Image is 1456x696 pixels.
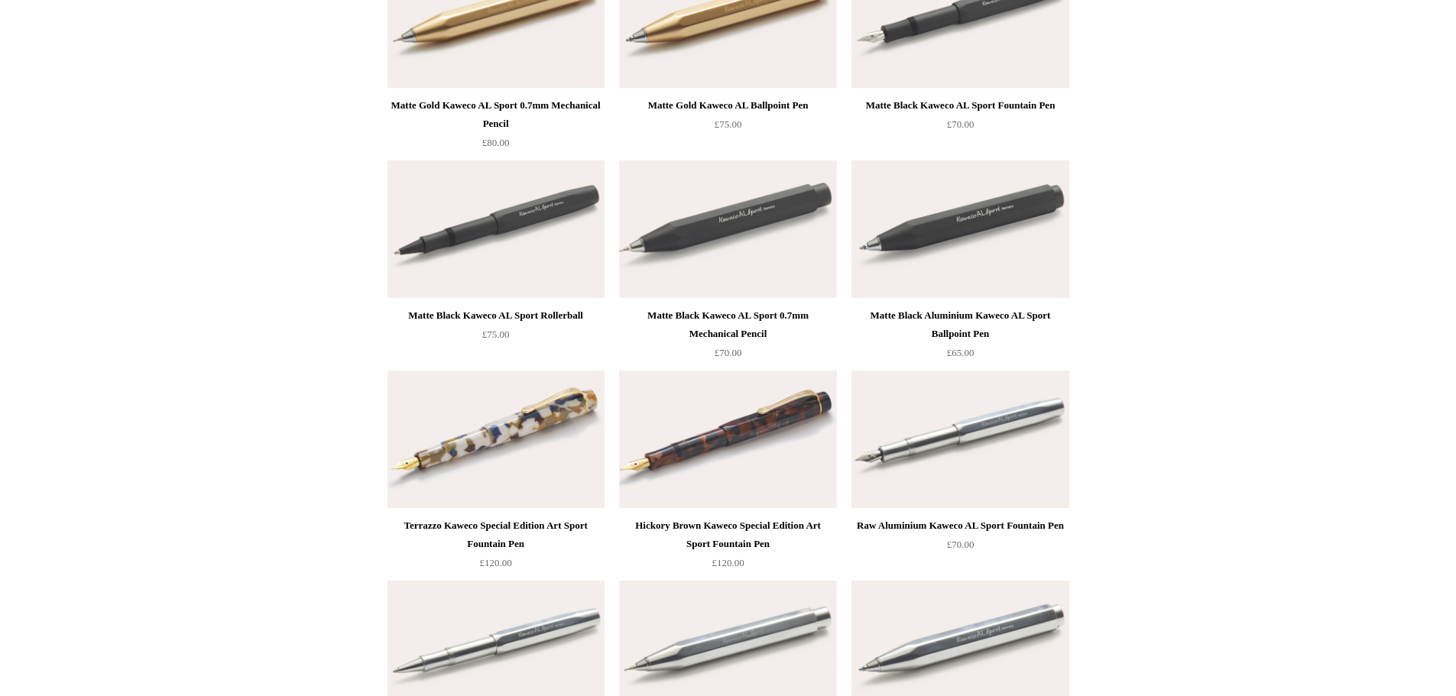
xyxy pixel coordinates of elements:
[623,516,832,553] div: Hickory Brown Kaweco Special Edition Art Sport Fountain Pen
[855,96,1065,115] div: Matte Black Kaweco AL Sport Fountain Pen
[619,516,836,579] a: Hickory Brown Kaweco Special Edition Art Sport Fountain Pen £120.00
[947,118,974,130] span: £70.00
[391,306,601,325] div: Matte Black Kaweco AL Sport Rollerball
[388,306,605,369] a: Matte Black Kaweco AL Sport Rollerball £75.00
[851,516,1068,579] a: Raw Aluminium Kaweco AL Sport Fountain Pen £70.00
[855,306,1065,343] div: Matte Black Aluminium Kaweco AL Sport Ballpoint Pen
[851,306,1068,369] a: Matte Black Aluminium Kaweco AL Sport Ballpoint Pen £65.00
[619,306,836,369] a: Matte Black Kaweco AL Sport 0.7mm Mechanical Pencil £70.00
[851,371,1068,508] img: Raw Aluminium Kaweco AL Sport Fountain Pen
[388,371,605,508] img: Terrazzo Kaweco Special Edition Art Sport Fountain Pen
[851,96,1068,159] a: Matte Black Kaweco AL Sport Fountain Pen £70.00
[479,557,511,568] span: £120.00
[388,516,605,579] a: Terrazzo Kaweco Special Edition Art Sport Fountain Pen £120.00
[623,96,832,115] div: Matte Gold Kaweco AL Ballpoint Pen
[482,137,510,148] span: £80.00
[623,306,832,343] div: Matte Black Kaweco AL Sport 0.7mm Mechanical Pencil
[715,118,742,130] span: £75.00
[619,371,836,508] img: Hickory Brown Kaweco Special Edition Art Sport Fountain Pen
[947,347,974,358] span: £65.00
[391,516,601,553] div: Terrazzo Kaweco Special Edition Art Sport Fountain Pen
[947,539,974,550] span: £70.00
[619,160,836,298] img: Matte Black Kaweco AL Sport 0.7mm Mechanical Pencil
[619,160,836,298] a: Matte Black Kaweco AL Sport 0.7mm Mechanical Pencil Matte Black Kaweco AL Sport 0.7mm Mechanical ...
[619,96,836,159] a: Matte Gold Kaweco AL Ballpoint Pen £75.00
[851,371,1068,508] a: Raw Aluminium Kaweco AL Sport Fountain Pen Raw Aluminium Kaweco AL Sport Fountain Pen
[388,160,605,298] img: Matte Black Kaweco AL Sport Rollerball
[388,160,605,298] a: Matte Black Kaweco AL Sport Rollerball Matte Black Kaweco AL Sport Rollerball
[851,160,1068,298] img: Matte Black Aluminium Kaweco AL Sport Ballpoint Pen
[482,329,510,340] span: £75.00
[388,371,605,508] a: Terrazzo Kaweco Special Edition Art Sport Fountain Pen Terrazzo Kaweco Special Edition Art Sport ...
[851,160,1068,298] a: Matte Black Aluminium Kaweco AL Sport Ballpoint Pen Matte Black Aluminium Kaweco AL Sport Ballpoi...
[619,371,836,508] a: Hickory Brown Kaweco Special Edition Art Sport Fountain Pen Hickory Brown Kaweco Special Edition ...
[388,96,605,159] a: Matte Gold Kaweco AL Sport 0.7mm Mechanical Pencil £80.00
[855,516,1065,535] div: Raw Aluminium Kaweco AL Sport Fountain Pen
[391,96,601,133] div: Matte Gold Kaweco AL Sport 0.7mm Mechanical Pencil
[715,347,742,358] span: £70.00
[712,557,744,568] span: £120.00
